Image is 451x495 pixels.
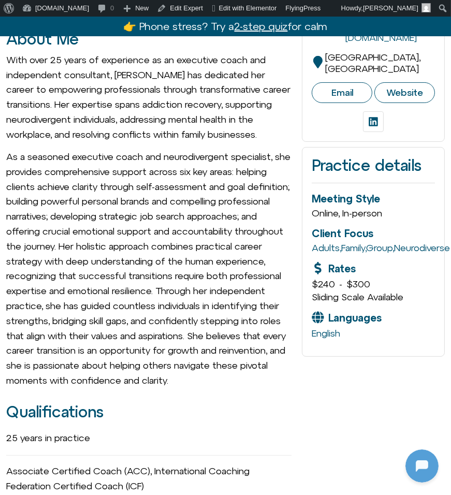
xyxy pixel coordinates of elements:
[6,53,292,142] p: With over 25 years of experience as an executive coach and independent consultant, [PERSON_NAME] ...
[6,150,292,388] p: As a seasoned executive coach and neurodivergent specialist, she provides comprehensive support a...
[339,279,342,289] span: -
[366,242,392,253] a: Group
[312,227,373,239] span: Client Focus
[312,279,335,289] span: $240
[235,20,288,32] u: 2-step quiz
[325,52,420,74] span: [GEOGRAPHIC_DATA], [GEOGRAPHIC_DATA]
[328,263,356,274] span: Rates
[312,292,403,302] span: Sliding Scale Available
[386,87,423,98] span: Website
[405,449,439,483] iframe: Botpress
[312,328,340,339] a: English
[219,4,277,12] span: Edit with Elementor
[312,193,380,205] span: Meeting Style
[394,242,450,253] a: Neurodiverse
[331,87,353,98] span: Email
[312,208,382,219] span: Online, In-person
[6,403,292,420] h2: Qualifications
[6,432,90,443] span: 25 years in practice
[312,242,450,253] span: , , ,
[374,82,435,103] a: Website
[341,242,365,253] a: Family
[363,4,418,12] span: [PERSON_NAME]
[328,312,382,324] span: Languages
[6,31,292,48] h2: About Me
[346,279,370,289] span: $300
[312,82,372,103] a: Email
[312,242,340,253] a: Adults
[312,157,435,174] h2: Practice details
[124,20,328,32] a: 👉 Phone stress? Try a2-step quizfor calm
